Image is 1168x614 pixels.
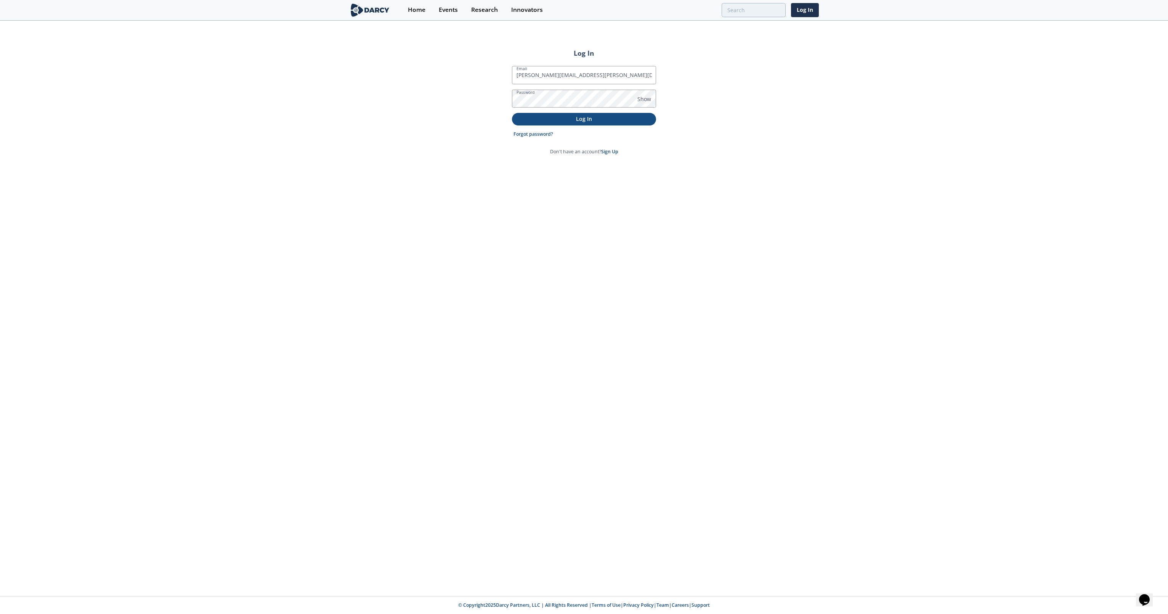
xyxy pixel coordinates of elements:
[550,148,618,155] p: Don't have an account?
[691,602,710,608] a: Support
[439,7,458,13] div: Events
[513,131,553,138] a: Forgot password?
[601,148,618,155] a: Sign Up
[517,115,651,123] p: Log In
[791,3,819,17] a: Log In
[517,89,535,95] label: Password
[672,602,689,608] a: Careers
[722,3,786,17] input: Advanced Search
[349,3,391,17] img: logo-wide.svg
[511,7,543,13] div: Innovators
[592,602,621,608] a: Terms of Use
[512,113,656,125] button: Log In
[656,602,669,608] a: Team
[1136,583,1160,606] iframe: chat widget
[637,95,651,103] span: Show
[408,7,425,13] div: Home
[471,7,498,13] div: Research
[512,48,656,58] h2: Log In
[517,66,527,72] label: Email
[623,602,654,608] a: Privacy Policy
[302,602,866,609] p: © Copyright 2025 Darcy Partners, LLC | All Rights Reserved | | | | |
